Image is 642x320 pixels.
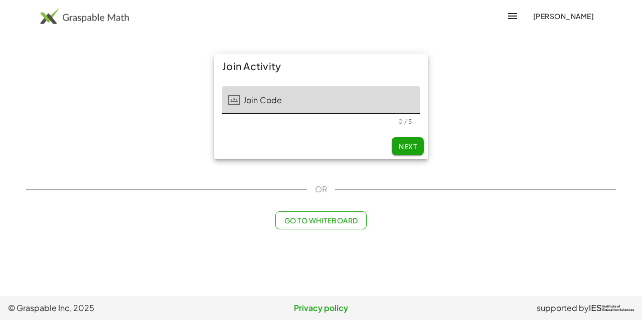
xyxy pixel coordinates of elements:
span: Go to Whiteboard [284,216,358,225]
a: Privacy policy [217,302,425,314]
span: IES [589,303,602,313]
button: Next [392,137,424,155]
span: Next [399,142,417,151]
button: [PERSON_NAME] [525,7,602,25]
div: Join Activity [214,54,428,78]
span: © Graspable Inc, 2025 [8,302,217,314]
button: Go to Whiteboard [275,211,366,229]
span: OR [315,183,327,195]
span: supported by [537,302,589,314]
a: IESInstitute ofEducation Sciences [589,302,634,314]
span: [PERSON_NAME] [533,12,594,21]
span: Institute of Education Sciences [602,305,634,312]
div: 0 / 5 [398,118,412,125]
